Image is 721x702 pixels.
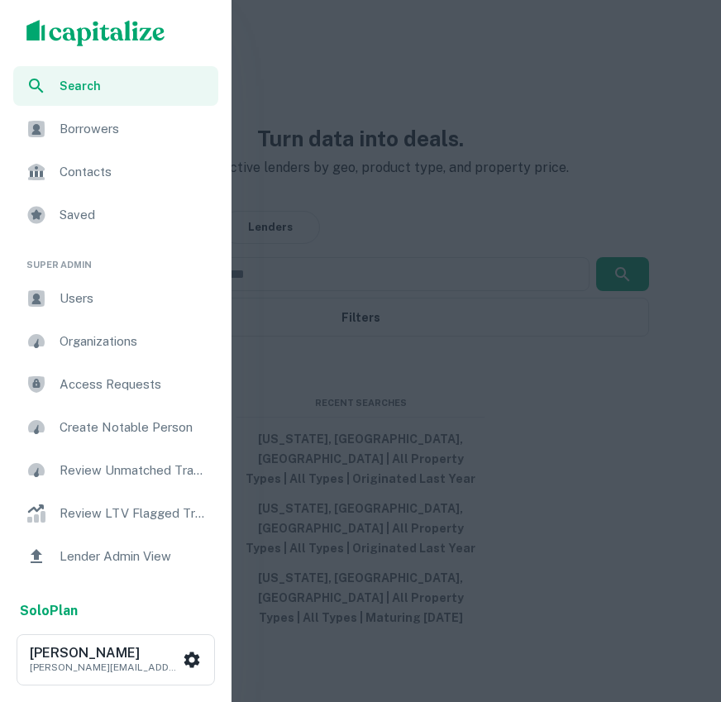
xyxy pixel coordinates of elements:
[20,601,78,621] a: SoloPlan
[13,365,218,404] a: Access Requests
[13,494,218,533] a: Review LTV Flagged Transactions
[13,537,218,576] a: Lender Admin View
[60,77,208,95] span: Search
[60,590,208,609] span: Borrower Info Requests
[13,279,218,318] a: Users
[20,603,78,618] strong: Solo Plan
[17,634,215,685] button: [PERSON_NAME][PERSON_NAME][EMAIL_ADDRESS][PERSON_NAME][DOMAIN_NAME]
[13,195,218,235] a: Saved
[60,332,208,351] span: Organizations
[13,451,218,490] a: Review Unmatched Transactions
[60,504,208,523] span: Review LTV Flagged Transactions
[13,66,218,106] a: Search
[13,152,218,192] a: Contacts
[60,205,208,225] span: Saved
[13,580,218,619] a: Borrower Info Requests
[13,109,218,149] a: Borrowers
[30,647,179,660] h6: [PERSON_NAME]
[60,119,208,139] span: Borrowers
[60,461,208,480] span: Review Unmatched Transactions
[60,162,208,182] span: Contacts
[60,547,208,566] span: Lender Admin View
[30,660,179,675] p: [PERSON_NAME][EMAIL_ADDRESS][PERSON_NAME][DOMAIN_NAME]
[13,322,218,361] a: Organizations
[638,570,721,649] iframe: Chat Widget
[60,375,208,394] span: Access Requests
[13,238,218,279] li: Super Admin
[60,418,208,437] span: Create Notable Person
[26,20,165,46] img: capitalize-logo.png
[13,408,218,447] a: Create Notable Person
[60,289,208,308] span: Users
